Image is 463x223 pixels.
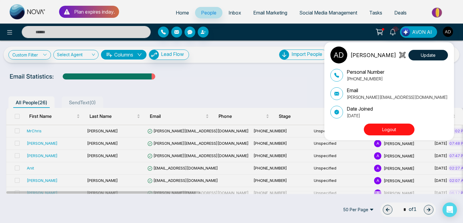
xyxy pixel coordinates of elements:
[408,50,448,60] button: Update
[347,112,373,119] p: [DATE]
[347,94,448,100] p: [PERSON_NAME][EMAIL_ADDRESS][DOMAIN_NAME]
[347,68,384,76] p: Personal Number
[350,51,396,59] p: [PERSON_NAME]
[443,202,457,217] div: Open Intercom Messenger
[347,105,373,112] p: Date Joined
[364,124,414,135] button: Logout
[347,87,448,94] p: Email
[347,76,384,82] p: [PHONE_NUMBER]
